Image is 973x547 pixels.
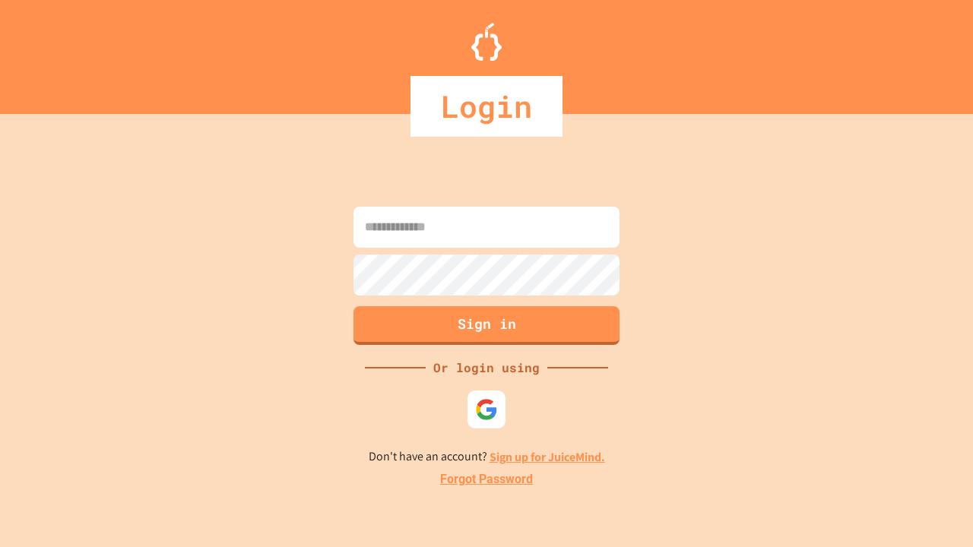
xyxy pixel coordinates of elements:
[471,23,502,61] img: Logo.svg
[475,398,498,421] img: google-icon.svg
[490,449,605,465] a: Sign up for JuiceMind.
[369,447,605,466] p: Don't have an account?
[426,359,547,377] div: Or login using
[440,470,533,489] a: Forgot Password
[353,306,620,345] button: Sign in
[410,76,563,137] div: Login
